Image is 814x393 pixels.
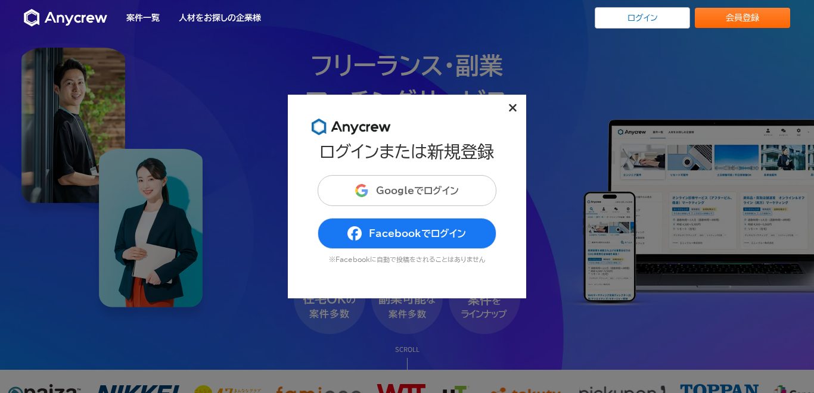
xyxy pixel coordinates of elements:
[24,9,107,27] img: Anycrew
[312,118,391,135] img: 8DqYSo04kwAAAAASUVORK5CYII=
[695,8,790,28] a: 会員登録
[369,229,466,238] span: Facebookでログイン
[179,14,261,22] a: 人材をお探しの企業様
[319,142,494,161] h1: ログインまたは新規登録
[318,256,496,263] p: ※Facebookに自動で投稿をされることはありません
[318,175,496,206] button: Googleでログイン
[376,186,459,195] span: Googleでログイン
[347,226,362,241] img: facebook_no_color-eed4f69a.png
[595,7,690,29] a: ログイン
[126,14,160,22] a: 案件一覧
[355,183,369,198] img: DIz4rYaBO0VM93JpwbwaJtqNfEsbwZFgEL50VtgcJLBV6wK9aKtfd+cEkvuBfcC37k9h8VGR+csPdltgAAAABJRU5ErkJggg==
[318,218,496,249] button: Facebookでログイン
